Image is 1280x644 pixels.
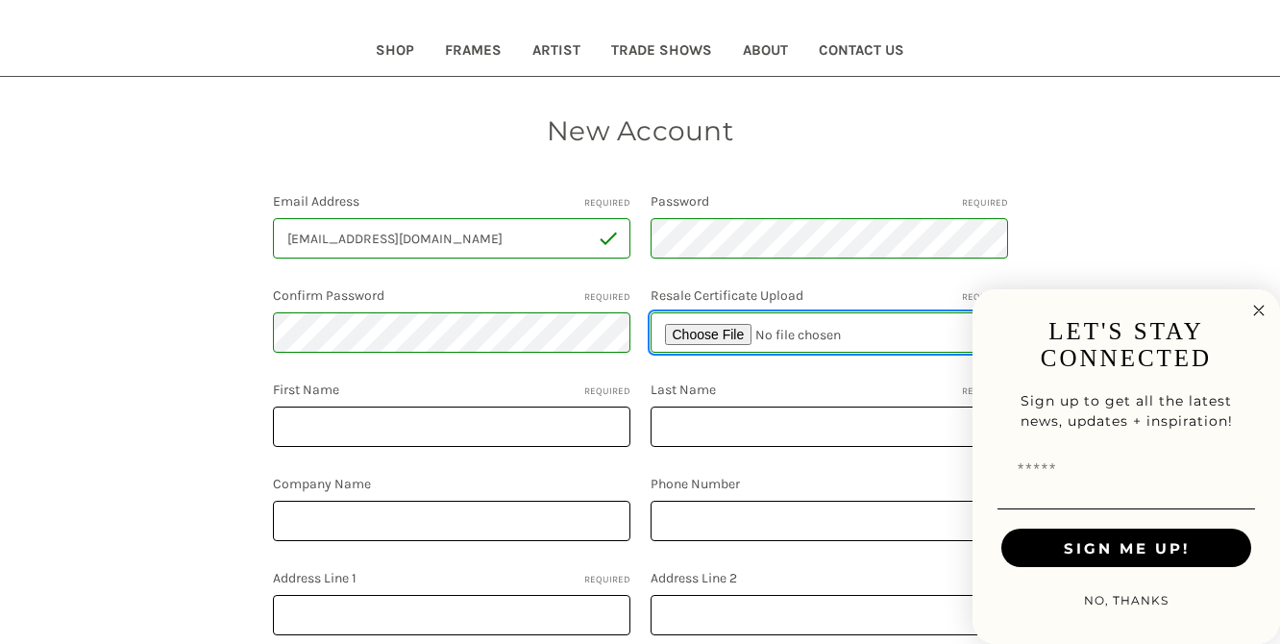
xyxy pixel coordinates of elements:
[651,380,1008,400] label: Last Name
[584,290,630,305] small: Required
[584,573,630,587] small: Required
[273,285,630,306] label: Confirm Password
[430,29,517,76] a: Frames
[651,285,1008,306] label: Resale Certificate Upload
[727,29,803,76] a: About
[972,289,1280,644] div: FLYOUT Form
[1074,582,1178,620] button: NO, THANKS
[596,29,727,76] a: Trade Shows
[584,384,630,399] small: Required
[651,568,1008,588] label: Address Line 2
[360,29,430,76] a: Shop
[651,191,1008,211] label: Password
[962,196,1008,211] small: Required
[273,568,630,588] label: Address Line 1
[651,474,1008,494] label: Phone Number
[962,384,1008,399] small: Required
[1247,299,1270,322] button: Close dialog
[517,29,596,76] a: Artist
[1001,451,1251,489] input: Email
[997,508,1255,509] img: undelrine
[803,29,920,76] a: Contact Us
[1001,529,1251,567] button: SIGN ME UP!
[1021,392,1233,430] span: Sign up to get all the latest news, updates + inspiration!
[104,111,1176,151] h1: New Account
[962,290,1008,305] small: Required
[584,196,630,211] small: Required
[273,380,630,400] label: First Name
[1041,318,1212,371] span: LET'S STAY CONNECTED
[273,191,630,211] label: Email Address
[273,474,630,494] label: Company Name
